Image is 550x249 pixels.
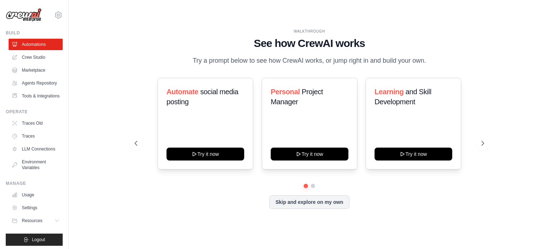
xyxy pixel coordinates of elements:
a: Agents Repository [9,77,63,89]
a: Traces [9,130,63,142]
span: Learning [375,88,404,96]
div: WALKTHROUGH [135,29,484,34]
button: Logout [6,234,63,246]
h1: See how CrewAI works [135,37,484,50]
span: Project Manager [271,88,323,106]
button: Try it now [167,148,244,161]
button: Resources [9,215,63,226]
a: Automations [9,39,63,50]
a: Tools & Integrations [9,90,63,102]
a: Usage [9,189,63,201]
a: Environment Variables [9,156,63,173]
span: Logout [32,237,45,243]
img: Logo [6,8,42,22]
span: and Skill Development [375,88,431,106]
a: Marketplace [9,64,63,76]
button: Skip and explore on my own [269,195,349,209]
span: Automate [167,88,198,96]
span: social media posting [167,88,238,106]
div: Operate [6,109,63,115]
a: Crew Studio [9,52,63,63]
div: Build [6,30,63,36]
button: Try it now [271,148,348,161]
a: Settings [9,202,63,214]
a: Traces Old [9,118,63,129]
span: Resources [22,218,42,224]
div: Manage [6,181,63,186]
p: Try a prompt below to see how CrewAI works, or jump right in and build your own. [189,56,430,66]
button: Try it now [375,148,452,161]
a: LLM Connections [9,143,63,155]
span: Personal [271,88,300,96]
